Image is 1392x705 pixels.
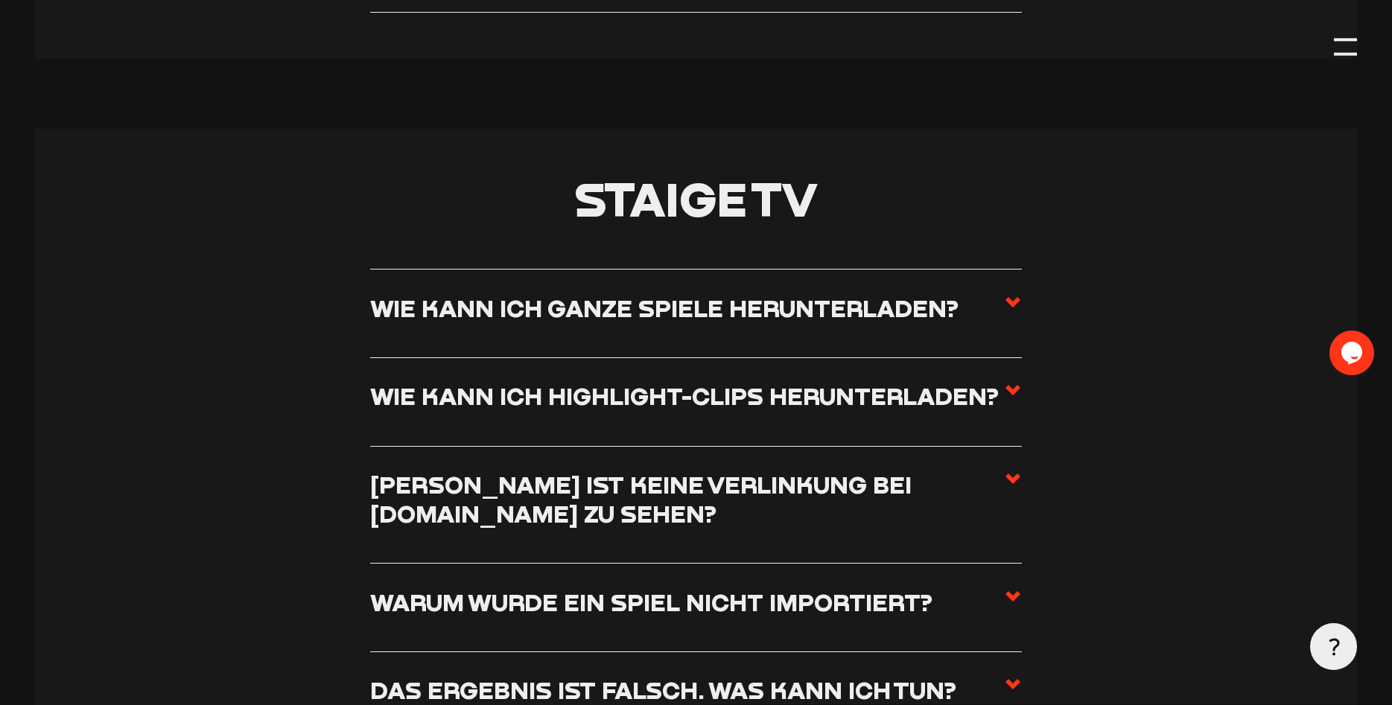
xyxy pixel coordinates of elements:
[1329,331,1377,375] iframe: chat widget
[370,381,999,410] h3: Wie kann ich Highlight-Clips herunterladen?
[370,587,932,616] h3: Warum wurde ein Spiel nicht importiert?
[574,170,818,227] span: Staige TV
[370,293,959,322] h3: Wie kann ich ganze Spiele herunterladen?
[370,675,956,704] h3: Das Ergebnis ist falsch. Was kann ich tun?
[370,470,1005,528] h3: [PERSON_NAME] ist keine Verlinkung bei [DOMAIN_NAME] zu sehen?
